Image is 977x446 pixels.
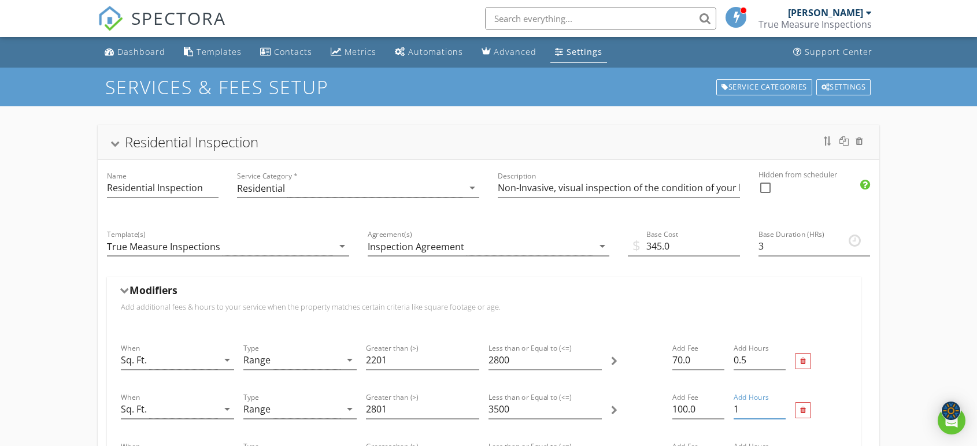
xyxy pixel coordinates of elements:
[815,78,872,96] a: Settings
[117,46,165,57] div: Dashboard
[105,77,872,97] h1: SERVICES & FEES SETUP
[368,241,464,252] div: Inspection Agreement
[628,237,739,256] input: Base Cost
[632,235,641,256] span: $
[121,404,147,414] div: Sq. Ft.
[715,78,813,96] a: Service Categories
[220,402,234,416] i: arrow_drop_down
[485,7,716,30] input: Search everything...
[498,179,740,198] input: Description
[345,46,376,57] div: Metrics
[335,239,349,253] i: arrow_drop_down
[550,42,607,63] a: Settings
[326,42,381,63] a: Metrics
[100,42,170,63] a: Dashboard
[716,79,812,95] div: Service Categories
[734,351,786,370] input: Add Hours
[494,46,536,57] div: Advanced
[567,46,602,57] div: Settings
[734,400,786,419] input: Add Hours
[488,400,602,419] input: Less than or Equal to (<=)
[107,241,220,252] div: True Measure Inspections
[477,42,541,63] a: Advanced
[595,239,609,253] i: arrow_drop_down
[805,46,872,57] div: Support Center
[672,351,724,370] input: Add Fee
[129,284,177,296] h5: Modifiers
[125,132,258,151] div: Residential Inspection
[408,46,463,57] div: Automations
[938,407,965,434] div: Open Intercom Messenger
[243,355,271,365] div: Range
[243,404,271,414] div: Range
[816,79,871,95] div: Settings
[98,6,123,31] img: The Best Home Inspection Software - Spectora
[179,42,246,63] a: Templates
[131,6,226,30] span: SPECTORA
[197,46,242,57] div: Templates
[343,353,357,367] i: arrow_drop_down
[237,183,285,194] div: Residential
[107,179,219,198] input: Name
[788,7,863,18] div: [PERSON_NAME]
[366,351,479,370] input: Greater than (>)
[220,353,234,367] i: arrow_drop_down
[789,42,877,63] a: Support Center
[488,351,602,370] input: Less than or Equal to (<=)
[98,16,226,40] a: SPECTORA
[274,46,312,57] div: Contacts
[256,42,317,63] a: Contacts
[366,400,479,419] input: Greater than (>)
[672,400,724,419] input: Add Fee
[390,42,468,63] a: Automations (Basic)
[343,402,357,416] i: arrow_drop_down
[465,181,479,195] i: arrow_drop_down
[121,302,847,311] p: Add additional fees & hours to your service when the property matches certain criteria like squar...
[121,355,147,365] div: Sq. Ft.
[758,18,872,30] div: True Measure Inspections
[758,237,870,256] input: Base Duration (HRs)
